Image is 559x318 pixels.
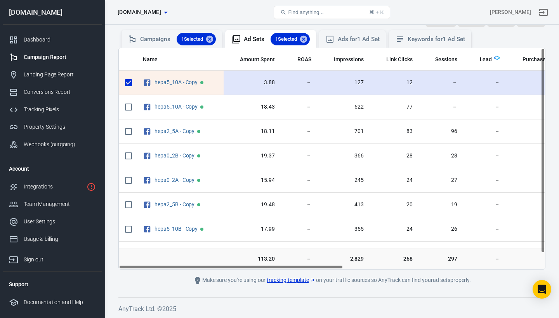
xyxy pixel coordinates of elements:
[287,55,311,64] span: The total return on ad spend
[480,56,492,64] span: Lead
[3,275,102,294] li: Support
[3,230,102,248] a: Usage & billing
[534,3,553,22] a: Sign out
[230,103,275,111] span: 18.43
[24,183,83,191] div: Integrations
[240,56,275,64] span: Amount Spent
[140,33,216,45] div: Campaigns
[376,55,413,64] span: The number of clicks on links within the ad that led to advertiser-specified destinations
[376,201,413,209] span: 20
[287,103,311,111] span: －
[230,128,275,135] span: 18.11
[143,56,158,64] span: Name
[470,103,500,111] span: －
[425,176,457,184] span: 27
[143,127,151,136] svg: Facebook Ads
[24,36,96,44] div: Dashboard
[470,79,500,86] span: －
[287,79,311,86] span: －
[267,276,315,284] a: tracking template
[287,201,311,209] span: －
[24,298,96,306] div: Documentation and Help
[324,79,364,86] span: 127
[155,177,194,183] a: hepa0_2A - Copy
[230,201,275,209] span: 19.48
[287,176,311,184] span: －
[425,128,457,135] span: 96
[3,213,102,230] a: User Settings
[155,201,194,207] a: hepa2_5B - Copy
[386,56,413,64] span: Link Clicks
[24,200,96,208] div: Team Management
[494,55,500,61] img: Logo
[119,48,545,269] div: scrollable content
[200,105,203,109] span: Active
[155,79,198,85] a: hepa5_10A - Copy
[376,103,413,111] span: 77
[369,9,384,15] div: ⌘ + K
[271,35,302,43] span: 1 Selected
[143,151,151,161] svg: Facebook Ads
[155,128,196,134] span: hepa2_5A - Copy
[338,35,379,43] div: Ads for 1 Ad Set
[324,128,364,135] span: 701
[324,176,364,184] span: 245
[24,105,96,114] div: Tracking Pixels
[470,225,500,233] span: －
[115,5,170,19] button: [DOMAIN_NAME]
[118,304,545,314] h6: AnyTrack Ltd. © 2025
[376,79,413,86] span: 12
[177,33,216,45] div: 1Selected
[490,8,531,16] div: Account id: GXqx2G2u
[425,225,457,233] span: 26
[3,195,102,213] a: Team Management
[3,101,102,118] a: Tracking Pixels
[143,102,151,112] svg: Facebook Ads
[155,153,196,158] span: hepa0_2B - Copy
[287,128,311,135] span: －
[324,201,364,209] span: 413
[230,225,275,233] span: 17.99
[230,79,275,86] span: 3.88
[3,83,102,101] a: Conversions Report
[155,128,194,134] a: hepa2_5A - Copy
[512,225,554,233] span: －
[324,225,364,233] span: 355
[143,78,151,87] svg: Facebook Ads
[470,128,500,135] span: －
[435,56,457,64] span: Sessions
[143,200,151,209] svg: Facebook Ads
[470,152,500,160] span: －
[197,154,200,157] span: Active
[24,235,96,243] div: Usage & billing
[24,71,96,79] div: Landing Page Report
[376,176,413,184] span: 24
[274,6,390,19] button: Find anything...⌘ + K
[24,123,96,131] div: Property Settings
[24,88,96,96] div: Conversions Report
[470,255,500,263] span: －
[334,55,364,64] span: The number of times your ads were on screen.
[143,176,151,185] svg: Facebook Ads
[24,218,96,226] div: User Settings
[155,226,198,232] a: hepa5_10B - Copy
[425,79,457,86] span: －
[143,56,168,64] span: Name
[287,152,311,160] span: －
[118,7,161,17] span: worldwidehealthytip.com
[157,276,507,285] div: Make sure you're using our on your traffic sources so AnyTrack can find your ad sets properly.
[3,118,102,136] a: Property Settings
[288,9,323,15] span: Find anything...
[155,177,196,183] span: hepa0_2A - Copy
[24,53,96,61] div: Campaign Report
[155,104,199,109] span: hepa5_10A - Copy
[376,225,413,233] span: 24
[3,9,102,16] div: [DOMAIN_NAME]
[533,280,551,299] div: Open Intercom Messenger
[408,35,465,43] div: Keywords for 1 Ad Set
[512,103,554,111] span: －
[197,203,200,206] span: Active
[512,56,546,64] span: Purchase
[3,159,102,178] li: Account
[376,255,413,263] span: 268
